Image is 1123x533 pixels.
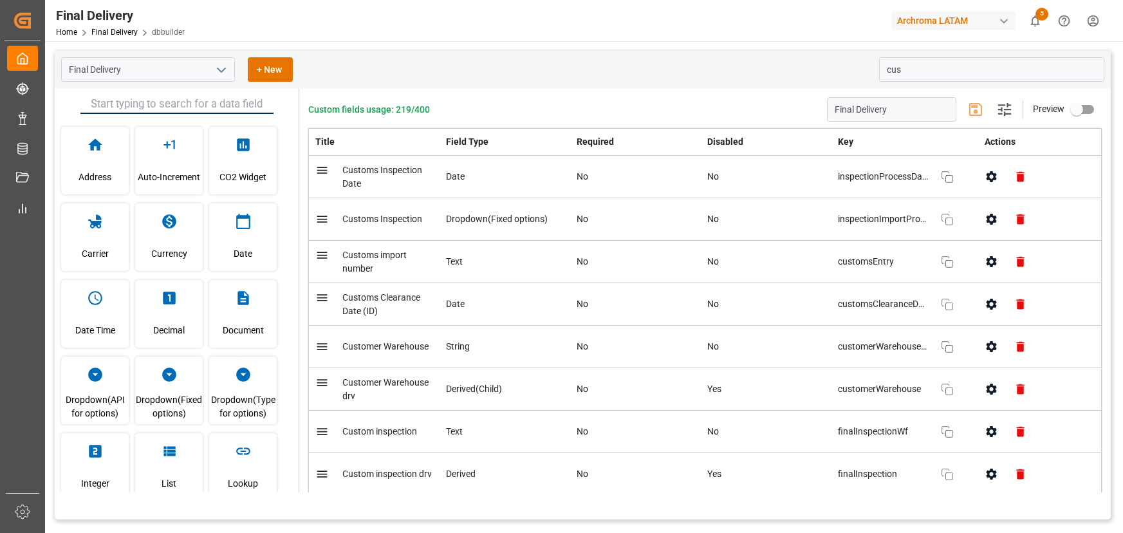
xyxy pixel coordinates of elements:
span: Address [79,160,111,194]
div: Archroma LATAM [892,12,1016,30]
td: No [701,283,831,326]
span: Dropdown(Fixed options) [135,389,203,424]
span: Date [234,236,252,271]
td: Yes [701,368,831,411]
span: finalInspectionWf [838,425,928,438]
td: No [570,156,701,198]
span: List [162,466,176,501]
span: Integer [81,466,109,501]
div: Date [446,297,564,311]
span: Custom inspection [342,426,417,436]
span: inspectionImportProcess [838,212,928,226]
span: finalInspection [838,467,928,481]
span: Carrier [82,236,109,271]
tr: Custom inspection drvDerivedNoYesfinalInspection [309,453,1102,496]
span: Lookup [228,466,258,501]
th: Key [831,129,970,155]
tr: Customs Inspection DateDateNoNoinspectionProcessDate [309,156,1102,198]
span: customsEntry [838,255,928,268]
div: Derived [446,467,564,481]
div: String [446,340,564,353]
span: Custom fields usage: 219/400 [308,103,430,117]
span: Dropdown(API for options) [61,389,129,424]
td: No [570,283,701,326]
td: No [570,368,701,411]
span: Document [223,313,264,348]
div: Dropdown(Fixed options) [446,212,564,226]
th: Required [570,129,701,156]
button: open menu [211,60,230,80]
td: Yes [701,453,831,496]
th: Actions [970,129,1101,156]
div: Derived(Child) [446,382,564,396]
a: Home [56,28,77,37]
span: customerWarehouse [838,382,928,396]
div: Date [446,170,564,183]
span: Dropdown(Type for options) [209,389,277,424]
button: + New [248,57,293,82]
a: Final Delivery [91,28,138,37]
span: Customs Inspection [342,214,422,224]
div: Text [446,255,564,268]
tr: Customs Clearance Date (ID)DateNoNocustomsClearanceDate [309,283,1102,326]
span: Decimal [153,313,185,348]
input: Search for key/title [879,57,1104,82]
th: Field Type [440,129,570,156]
th: Disabled [701,129,831,156]
input: Start typing to search for a data field [80,95,274,114]
tr: Customs InspectionDropdown(Fixed options)NoNoinspectionImportProcess [309,198,1102,241]
td: No [701,411,831,453]
button: show 5 new notifications [1021,6,1050,35]
td: No [701,241,831,283]
div: Text [446,425,564,438]
input: Type to search/select [61,57,235,82]
td: No [570,326,701,368]
span: Custom inspection drv [342,469,432,479]
td: No [701,198,831,241]
span: Currency [151,236,187,271]
span: Customs Clearance Date (ID) [342,292,420,316]
td: No [570,411,701,453]
tr: Custom inspectionTextNoNofinalInspectionWf [309,411,1102,453]
span: Customs import number [342,250,407,274]
td: No [701,156,831,198]
span: Preview [1033,104,1064,114]
span: CO2 Widget [219,160,266,194]
span: inspectionProcessDate [838,170,928,183]
td: No [570,241,701,283]
tr: Customer WarehouseStringNoNocustomerWarehouseWf [309,326,1102,368]
button: Archroma LATAM [892,8,1021,33]
span: 5 [1035,8,1048,21]
td: No [570,198,701,241]
span: Customer Warehouse [342,341,429,351]
span: Date Time [75,313,115,348]
span: Customs Inspection Date [342,165,422,189]
button: Help Center [1050,6,1079,35]
td: No [570,453,701,496]
span: Auto-Increment [138,160,200,194]
div: Final Delivery [56,6,185,25]
th: Title [309,129,440,156]
tr: Customs import numberTextNoNocustomsEntry [309,241,1102,283]
span: Customer Warehouse drv [342,377,429,401]
td: No [701,326,831,368]
span: customsClearanceDate [838,297,928,311]
input: Enter schema title [827,97,956,122]
span: customerWarehouseWf [838,340,928,353]
tr: Customer Warehouse drvDerived(Child)NoYescustomerWarehouse [309,368,1102,411]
